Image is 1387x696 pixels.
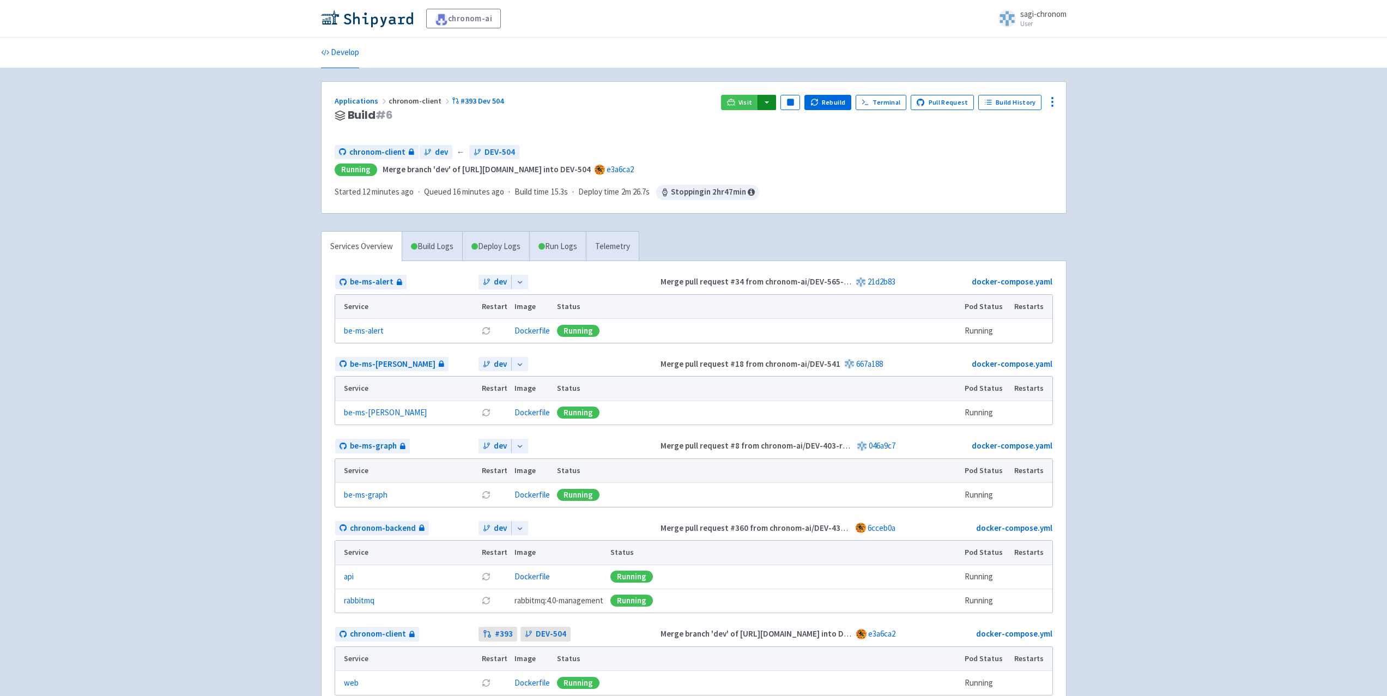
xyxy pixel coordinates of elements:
a: e3a6ca2 [868,628,895,639]
button: Restart pod [482,408,490,417]
span: sagi-chronom [1020,9,1067,19]
div: Running [610,595,653,607]
span: 2m 26.7s [621,186,650,198]
a: chronom-backend [335,521,429,536]
span: chronom-backend [350,522,416,535]
a: Applications [335,96,389,106]
a: docker-compose.yml [976,523,1052,533]
a: Dockerfile [514,325,550,336]
span: Started [335,186,414,197]
span: dev [494,522,507,535]
a: docker-compose.yaml [972,359,1052,369]
a: 21d2b83 [868,276,895,287]
th: Service [335,647,479,671]
th: Service [335,459,479,483]
span: Build [348,109,393,122]
th: Pod Status [961,541,1010,565]
a: be-ms-[PERSON_NAME] [335,357,449,372]
a: Dockerfile [514,407,550,417]
a: Build History [978,95,1041,110]
a: Terminal [856,95,906,110]
div: Running [557,325,599,337]
a: dev [479,275,511,289]
th: Pod Status [961,647,1010,671]
a: docker-compose.yml [976,628,1052,639]
a: dev [420,145,452,160]
th: Pod Status [961,377,1010,401]
a: rabbitmq [344,595,374,607]
a: e3a6ca2 [607,164,634,174]
a: DEV-504 [469,145,519,160]
a: chronom-client [335,145,419,160]
a: dev [479,357,511,372]
button: Restart pod [482,326,490,335]
a: chronom-client [335,627,419,641]
a: sagi-chronom User [992,10,1067,27]
small: User [1020,20,1067,27]
th: Pod Status [961,459,1010,483]
time: 16 minutes ago [453,186,504,197]
span: be-ms-graph [350,440,397,452]
span: chronom-client [349,146,405,159]
a: Telemetry [586,232,639,262]
th: Restart [479,295,511,319]
th: Image [511,295,553,319]
th: Status [553,377,961,401]
strong: Merge branch 'dev' of [URL][DOMAIN_NAME] into DEV-504 [661,628,869,639]
span: DEV-504 [536,628,566,640]
a: be-ms-graph [344,489,387,501]
time: 12 minutes ago [362,186,414,197]
a: dev [479,521,511,536]
a: api [344,571,354,583]
strong: Merge pull request #34 from chronom-ai/DEV-565-fix-numbers-in-be-ms-alert [661,276,944,287]
a: Develop [321,38,359,68]
th: Service [335,295,479,319]
a: dev [479,439,511,453]
th: Restarts [1010,295,1052,319]
button: Restart pod [482,572,490,581]
th: Image [511,541,607,565]
div: · · · [335,185,759,200]
span: be-ms-alert [350,276,393,288]
span: ← [457,146,465,159]
td: Running [961,483,1010,507]
a: be-ms-[PERSON_NAME] [344,407,427,419]
a: #393 [479,627,517,641]
th: Service [335,377,479,401]
button: Restart pod [482,679,490,687]
th: Restart [479,377,511,401]
div: Running [610,571,653,583]
span: dev [435,146,448,159]
a: be-ms-graph [335,439,410,453]
span: # 6 [375,107,393,123]
a: Visit [721,95,758,110]
a: Run Logs [529,232,586,262]
a: Services Overview [322,232,402,262]
span: 15.3s [551,186,568,198]
span: rabbitmq:4.0-management [514,595,603,607]
th: Restart [479,541,511,565]
span: dev [494,358,507,371]
span: chronom-client [350,628,406,640]
a: docker-compose.yaml [972,440,1052,451]
a: chronom-ai [426,9,501,28]
th: Restarts [1010,377,1052,401]
button: Pause [780,95,800,110]
th: Service [335,541,479,565]
strong: # 393 [495,628,513,640]
a: Dockerfile [514,677,550,688]
a: Deploy Logs [462,232,529,262]
th: Restart [479,459,511,483]
button: Restart pod [482,491,490,499]
button: Rebuild [804,95,851,110]
strong: Merge pull request #18 from chronom-ai/DEV-541 [661,359,840,369]
th: Status [607,541,961,565]
td: Running [961,401,1010,425]
span: DEV-504 [484,146,515,159]
a: Pull Request [911,95,974,110]
a: Dockerfile [514,571,550,582]
th: Status [553,459,961,483]
span: Visit [738,98,753,107]
div: Running [557,489,599,501]
span: Stopping in 2 hr 47 min [656,185,759,200]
